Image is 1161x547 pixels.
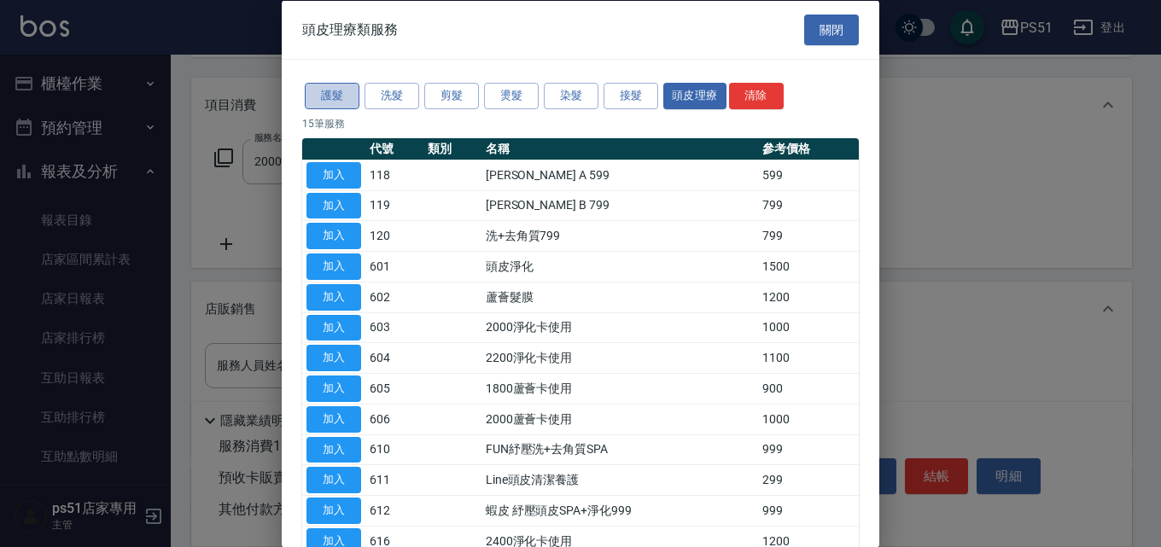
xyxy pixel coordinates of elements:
[758,160,859,190] td: 599
[365,282,423,312] td: 602
[306,405,361,432] button: 加入
[423,137,481,160] th: 類別
[365,220,423,251] td: 120
[302,20,398,38] span: 頭皮理療類服務
[306,436,361,463] button: 加入
[481,137,758,160] th: 名稱
[481,160,758,190] td: [PERSON_NAME] A 599
[481,495,758,526] td: 蝦皮 紓壓頭皮SPA+淨化999
[365,434,423,465] td: 610
[481,342,758,373] td: 2200淨化卡使用
[306,345,361,371] button: 加入
[306,467,361,493] button: 加入
[729,83,784,109] button: 清除
[306,161,361,188] button: 加入
[424,83,479,109] button: 剪髮
[365,83,419,109] button: 洗髮
[758,312,859,343] td: 1000
[306,192,361,218] button: 加入
[365,251,423,282] td: 601
[365,464,423,495] td: 611
[365,495,423,526] td: 612
[306,283,361,310] button: 加入
[365,160,423,190] td: 118
[481,373,758,404] td: 1800蘆薈卡使用
[758,282,859,312] td: 1200
[484,83,539,109] button: 燙髮
[758,464,859,495] td: 299
[481,434,758,465] td: FUN紓壓洗+去角質SPA
[365,312,423,343] td: 603
[365,190,423,221] td: 119
[481,312,758,343] td: 2000淨化卡使用
[758,434,859,465] td: 999
[758,220,859,251] td: 799
[365,342,423,373] td: 604
[306,375,361,402] button: 加入
[544,83,598,109] button: 染髮
[758,373,859,404] td: 900
[302,115,859,131] p: 15 筆服務
[758,404,859,434] td: 1000
[663,83,726,109] button: 頭皮理療
[758,495,859,526] td: 999
[481,251,758,282] td: 頭皮淨化
[306,498,361,524] button: 加入
[481,464,758,495] td: Line頭皮清潔養護
[481,282,758,312] td: 蘆薈髮膜
[804,14,859,45] button: 關閉
[481,404,758,434] td: 2000蘆薈卡使用
[604,83,658,109] button: 接髮
[306,253,361,280] button: 加入
[365,404,423,434] td: 606
[758,190,859,221] td: 799
[758,342,859,373] td: 1100
[481,190,758,221] td: [PERSON_NAME] B 799
[758,251,859,282] td: 1500
[365,137,423,160] th: 代號
[758,137,859,160] th: 參考價格
[306,223,361,249] button: 加入
[365,373,423,404] td: 605
[481,220,758,251] td: 洗+去角質799
[306,314,361,340] button: 加入
[305,83,359,109] button: 護髮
